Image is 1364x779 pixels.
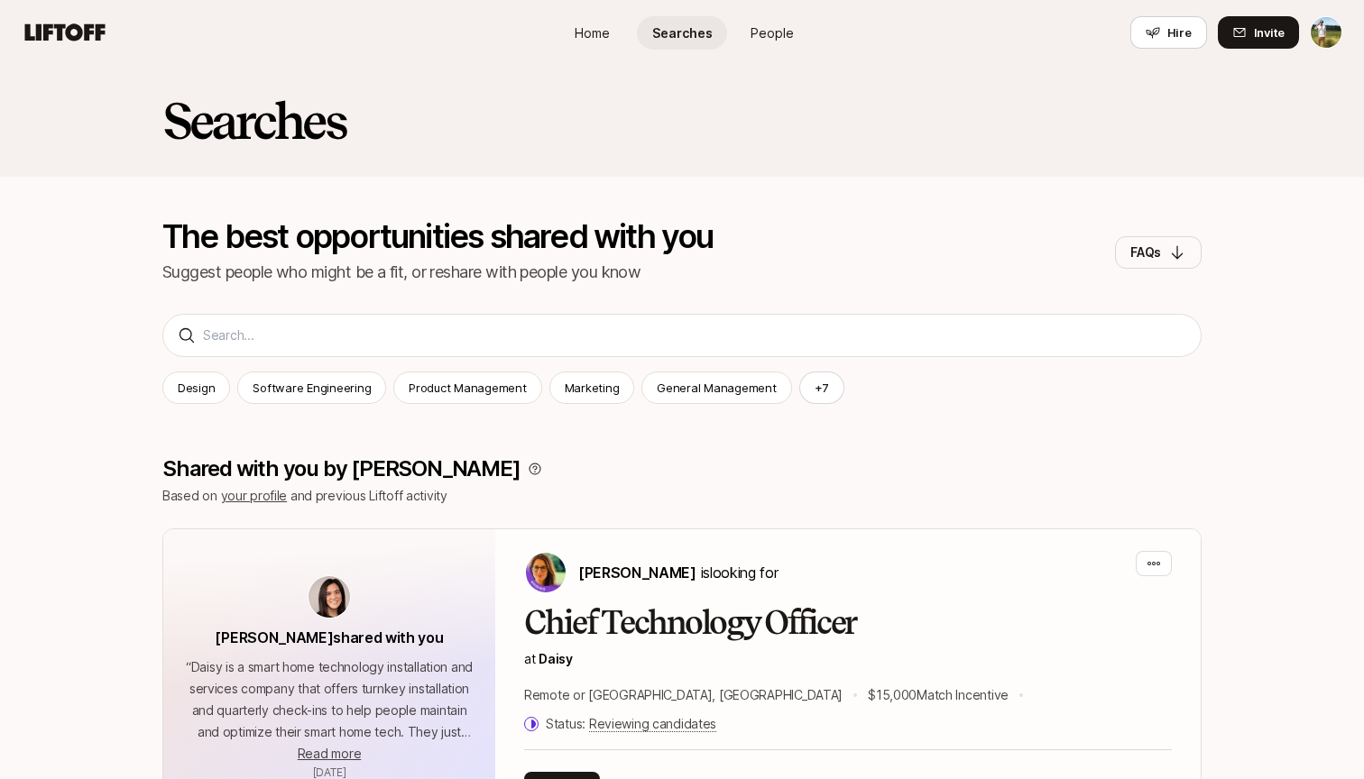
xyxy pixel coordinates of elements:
[652,23,713,42] span: Searches
[178,379,215,397] p: Design
[578,561,778,584] p: is looking for
[162,220,714,252] p: The best opportunities shared with you
[565,379,620,397] p: Marketing
[1130,16,1207,49] button: Hire
[589,716,716,732] span: Reviewing candidates
[298,743,361,765] button: Read more
[1310,16,1342,49] button: Tyler Kieft
[162,456,521,481] p: Shared with you by [PERSON_NAME]
[799,371,845,404] button: +7
[1115,236,1202,269] button: FAQs
[637,16,727,50] a: Searches
[253,379,371,397] p: Software Engineering
[162,260,714,285] p: Suggest people who might be a fit, or reshare with people you know
[309,576,350,618] img: avatar-url
[1311,17,1341,48] img: Tyler Kieft
[524,605,1172,641] h2: Chief Technology Officer
[524,648,1172,670] p: at
[526,553,566,592] img: Rebecca Hochreiter
[221,488,288,503] a: your profile
[657,379,776,397] p: General Management
[185,656,474,743] p: “ Daisy is a smart home technology installation and services company that offers turnkey installa...
[539,651,573,666] a: Daisy
[203,325,1186,346] input: Search...
[1218,16,1299,49] button: Invite
[409,379,526,397] p: Product Management
[162,94,346,148] h2: Searches
[547,16,637,50] a: Home
[162,485,1202,507] p: Based on and previous Liftoff activity
[751,23,794,42] span: People
[524,684,843,706] p: Remote or [GEOGRAPHIC_DATA], [GEOGRAPHIC_DATA]
[1130,242,1161,263] p: FAQs
[1167,23,1192,41] span: Hire
[215,628,443,646] span: [PERSON_NAME] shared with you
[575,23,610,42] span: Home
[298,746,361,761] span: Read more
[313,765,346,779] span: June 10, 2025 10:00am
[578,564,696,582] span: [PERSON_NAME]
[546,713,716,735] p: Status:
[868,684,1009,706] p: $15,000 Match Incentive
[1254,23,1285,41] span: Invite
[727,16,817,50] a: People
